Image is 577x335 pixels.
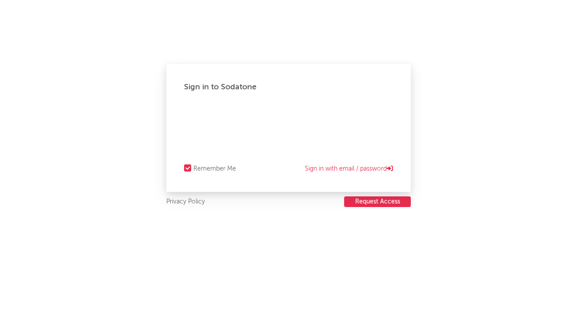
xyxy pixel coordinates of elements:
div: Remember Me [193,164,236,174]
a: Request Access [344,196,411,207]
a: Sign in with email / password [305,164,393,174]
div: Sign in to Sodatone [184,82,393,92]
button: Request Access [344,196,411,207]
a: Privacy Policy [166,196,205,207]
